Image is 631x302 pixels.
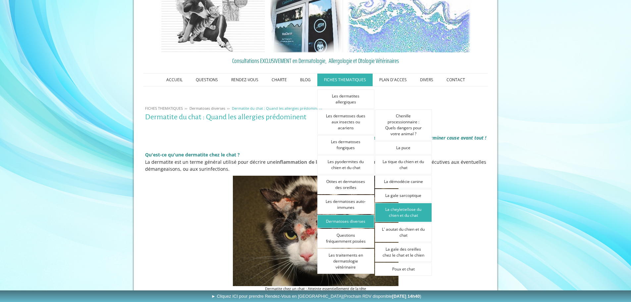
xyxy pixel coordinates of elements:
span: (Prochain RDV disponible ) [343,294,421,299]
a: Consultations EXCLUSIVEMENT en Dermatologie, Allergologie et Otologie Vétérinaires [145,56,486,66]
h1: Dermatite du chat : Quand les allergies prédominent [145,113,486,121]
a: Dermatoses diverses [317,215,374,228]
a: FICHES THEMATIQUES [143,106,184,111]
a: RENDEZ-VOUS [225,74,265,86]
a: Otites et dermatoses des oreilles [317,175,374,194]
a: Les dermatoses auto-immunes [317,195,374,214]
a: Les traitements en dermatologie vétérinaire [317,249,374,274]
a: L' aoutat du chien et du chat [375,223,432,242]
a: Chenille processionnaire : Quels dangers pour votre animal ? [375,109,432,141]
a: Les pyodermites du chien et du chat [317,155,374,174]
a: Dermatoses diverses [188,106,227,111]
span: ► Cliquez ICI pour prendre Rendez-Vous en [GEOGRAPHIC_DATA] [211,294,421,299]
span: Dermatite du chat : Quand les allergies prédominent [232,106,323,111]
a: PLAN D'ACCES [373,74,413,86]
span: Dermatoses diverses [189,106,225,111]
a: FICHES THEMATIQUES [317,74,373,86]
a: CHARTE [265,74,293,86]
strong: Qu'est-ce qu'une dermatite chez le chat ? [145,151,240,158]
a: ACCUEIL [160,74,189,86]
b: [DATE] 14h40 [392,294,420,299]
a: La puce [375,141,432,154]
strong: inflammation de la peau [276,159,332,165]
a: BLOG [293,74,317,86]
a: La démodécie canine [375,175,432,188]
img: Dermatite chez un chat : Atteinte essentiellement de la tête [233,176,398,286]
figcaption: Dermatite chez un chat : Atteinte essentiellement de la tête [233,286,398,292]
a: La gale des oreilles chez le chat et le chien [375,243,432,262]
a: Les dermatoses fongiques [317,135,374,154]
span: FICHES THEMATIQUES [145,106,183,111]
a: Poux et chat [375,263,432,276]
a: Questions fréquemment posées [317,229,374,248]
a: Dermatite du chat : Quand les allergies prédominent [230,106,324,111]
a: QUESTIONS [189,74,225,86]
a: La cheyletiellose du chien et du chat [375,203,432,222]
a: Les dermatites allergiques [317,90,374,109]
a: La tique du chien et du chat [375,155,432,174]
a: La gale sarcoptique [375,189,432,202]
a: Les dermatoses dues aux insectes ou acariens [317,109,374,135]
a: CONTACT [440,74,472,86]
strong: Dermatite du chat : En déterminer cause avant tout ! [370,135,486,141]
a: DIVERS [413,74,440,86]
p: La dermatite est un terme général utilisé pour décrire une . A cela s'ajoute par la suite des lés... [145,158,486,172]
